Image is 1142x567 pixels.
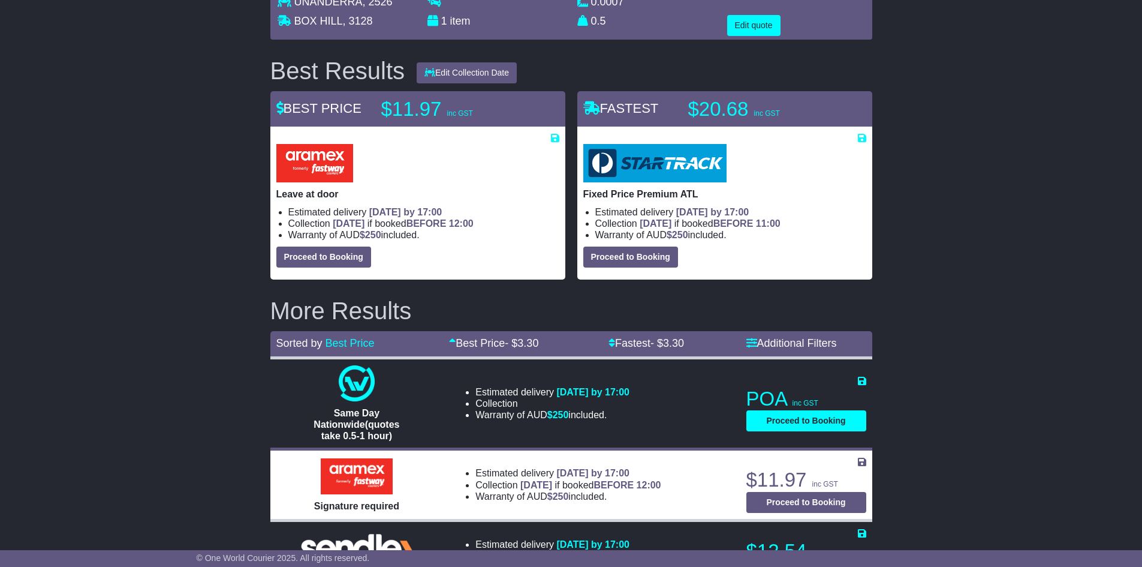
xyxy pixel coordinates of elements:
span: [DATE] by 17:00 [556,468,629,478]
span: inc GST [447,109,473,118]
li: Collection [475,479,661,491]
li: Warranty of AUD included. [288,229,559,241]
span: 12:00 [449,218,474,229]
span: [DATE] by 17:00 [369,207,442,217]
button: Edit Collection Date [417,62,517,83]
li: Estimated delivery [288,206,559,218]
span: item [450,15,471,27]
a: Best Price [326,337,375,349]
li: Collection [595,218,866,229]
span: © One World Courier 2025. All rights reserved. [197,553,370,563]
span: [DATE] by 17:00 [556,387,629,397]
span: 250 [553,491,569,502]
p: Leave at door [276,188,559,200]
img: Aramex: Signature required [321,458,393,494]
p: $11.97 [381,97,531,121]
li: Estimated delivery [475,539,661,550]
a: Fastest- $3.30 [608,337,684,349]
span: - $ [505,337,538,349]
span: BOX HILL [294,15,343,27]
span: [DATE] by 17:00 [676,207,749,217]
span: BEFORE [593,480,634,490]
img: Aramex: Leave at door [276,144,353,182]
button: Proceed to Booking [583,247,678,268]
span: 0.5 [591,15,606,27]
button: Proceed to Booking [746,492,866,513]
li: Warranty of AUD included. [475,409,629,421]
span: if booked [640,218,780,229]
img: One World Courier: Same Day Nationwide(quotes take 0.5-1 hour) [339,365,375,401]
li: Collection [288,218,559,229]
span: - $ [650,337,684,349]
span: FASTEST [583,101,659,116]
span: [DATE] [333,218,364,229]
p: $20.68 [688,97,838,121]
li: Estimated delivery [475,386,629,398]
span: [DATE] [640,218,671,229]
span: BEST PRICE [276,101,361,116]
span: if booked [520,480,661,490]
a: Additional Filters [746,337,837,349]
span: 250 [365,230,381,240]
span: $ [547,410,569,420]
li: Warranty of AUD included. [475,491,661,502]
span: 12:00 [637,480,661,490]
span: Sorted by [276,337,323,349]
span: , 3128 [343,15,373,27]
span: 11:00 [756,218,781,229]
p: $12.54 [746,539,866,563]
span: Same Day Nationwide(quotes take 0.5-1 hour) [314,408,399,441]
span: $ [360,230,381,240]
span: BEFORE [713,218,754,229]
h2: More Results [270,298,872,324]
li: Warranty of AUD included. [595,229,866,241]
li: Estimated delivery [475,467,661,479]
span: inc GST [812,480,838,488]
button: Proceed to Booking [276,247,371,268]
span: if booked [333,218,473,229]
img: Sendle: Standard Domestic [297,531,417,564]
button: Edit quote [727,15,781,36]
li: Estimated delivery [595,206,866,218]
span: inc GST [793,399,818,407]
span: [DATE] [520,480,552,490]
span: BEFORE [406,218,447,229]
span: $ [667,230,688,240]
span: Signature required [314,501,399,511]
span: 3.30 [517,337,538,349]
a: Best Price- $3.30 [449,337,538,349]
p: $11.97 [746,468,866,492]
div: Best Results [264,58,411,84]
span: [DATE] by 17:00 [556,539,629,550]
span: 1 [441,15,447,27]
span: 250 [553,410,569,420]
span: 250 [672,230,688,240]
img: StarTrack: Fixed Price Premium ATL [583,144,727,182]
span: 3.30 [663,337,684,349]
p: Fixed Price Premium ATL [583,188,866,200]
span: $ [547,491,569,502]
button: Proceed to Booking [746,410,866,431]
li: Collection [475,398,629,409]
p: POA [746,387,866,411]
span: inc GST [754,109,780,118]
